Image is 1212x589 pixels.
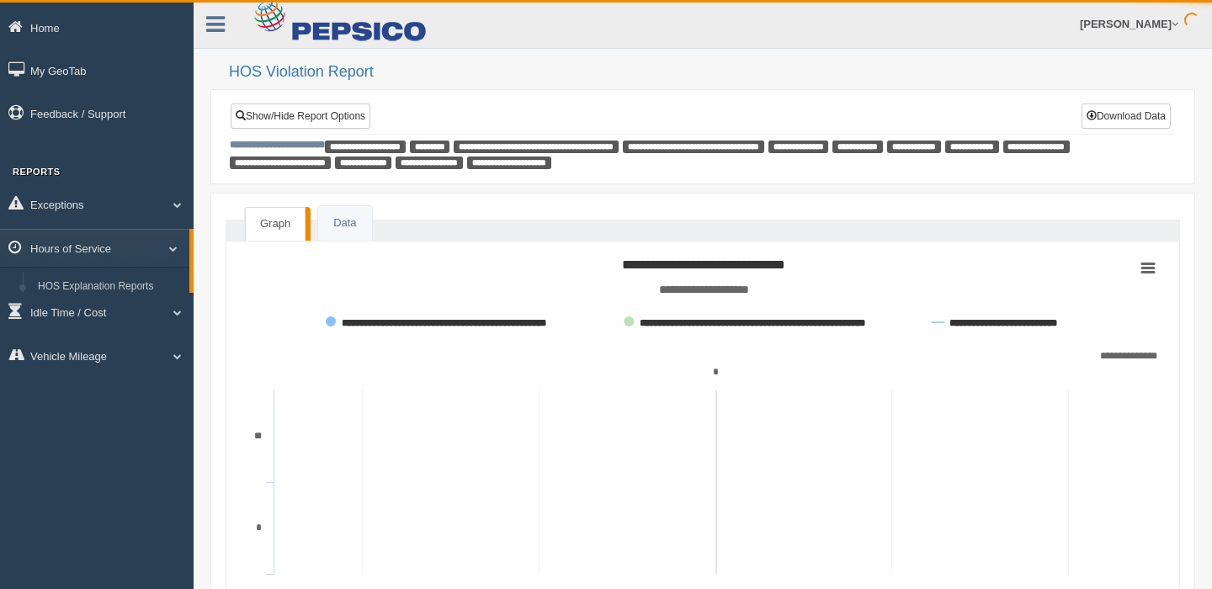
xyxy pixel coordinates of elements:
[231,103,370,129] a: Show/Hide Report Options
[30,272,189,302] a: HOS Explanation Reports
[245,207,306,241] a: Graph
[318,206,371,241] a: Data
[1082,103,1171,129] button: Download Data
[229,64,1195,81] h2: HOS Violation Report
